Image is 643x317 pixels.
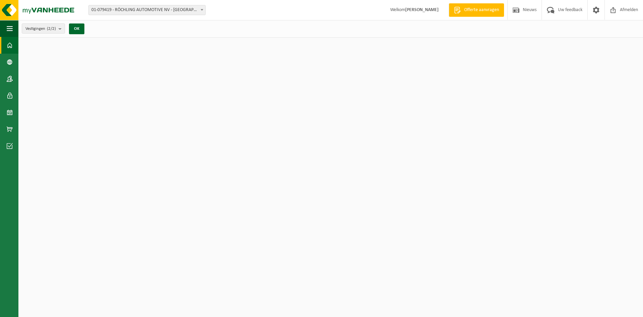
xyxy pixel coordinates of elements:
[22,23,65,34] button: Vestigingen(2/2)
[25,24,56,34] span: Vestigingen
[88,5,206,15] span: 01-079419 - RÖCHLING AUTOMOTIVE NV - GIJZEGEM
[405,7,439,12] strong: [PERSON_NAME]
[69,23,84,34] button: OK
[89,5,205,15] span: 01-079419 - RÖCHLING AUTOMOTIVE NV - GIJZEGEM
[449,3,504,17] a: Offerte aanvragen
[462,7,501,13] span: Offerte aanvragen
[47,27,56,31] count: (2/2)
